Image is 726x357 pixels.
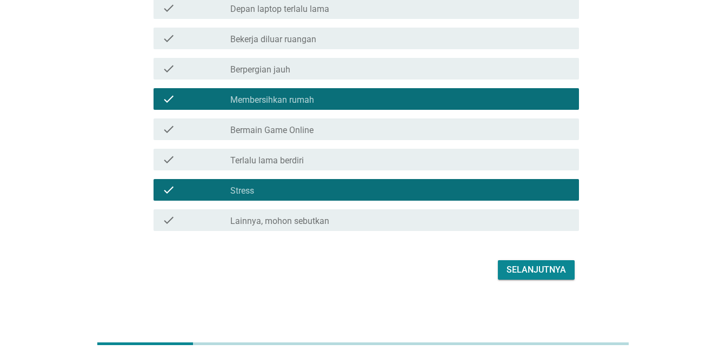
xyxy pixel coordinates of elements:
[230,95,314,105] label: Membersihkan rumah
[230,4,329,15] label: Depan laptop terlalu lama
[162,214,175,227] i: check
[162,153,175,166] i: check
[507,263,566,276] div: Selanjutnya
[162,123,175,136] i: check
[230,216,329,227] label: Lainnya, mohon sebutkan
[230,125,314,136] label: Bermain Game Online
[230,34,316,45] label: Bekerja diluar ruangan
[162,2,175,15] i: check
[162,32,175,45] i: check
[162,62,175,75] i: check
[162,183,175,196] i: check
[230,186,254,196] label: Stress
[230,155,304,166] label: Terlalu lama berdiri
[162,92,175,105] i: check
[498,260,575,280] button: Selanjutnya
[230,64,290,75] label: Berpergian jauh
